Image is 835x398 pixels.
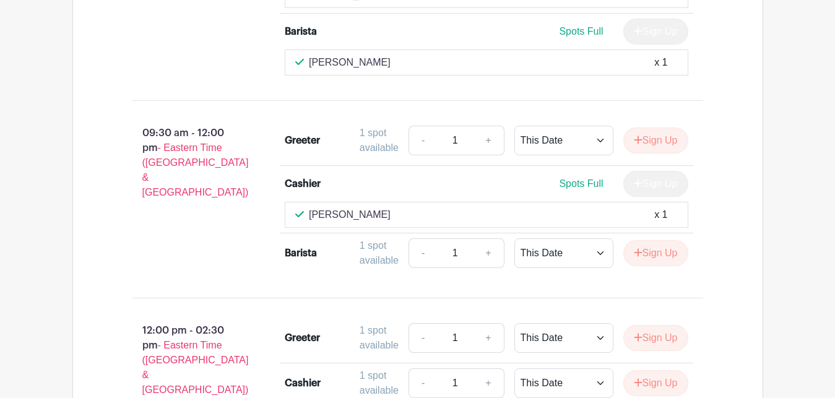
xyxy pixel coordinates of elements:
[473,238,504,268] a: +
[409,126,437,155] a: -
[285,176,321,191] div: Cashier
[113,121,266,205] p: 09:30 am - 12:00 pm
[559,26,603,37] span: Spots Full
[360,323,399,353] div: 1 spot available
[309,55,391,70] p: [PERSON_NAME]
[473,323,504,353] a: +
[285,133,320,148] div: Greeter
[409,323,437,353] a: -
[473,126,504,155] a: +
[309,207,391,222] p: [PERSON_NAME]
[285,24,317,39] div: Barista
[654,55,667,70] div: x 1
[360,238,399,268] div: 1 spot available
[360,126,399,155] div: 1 spot available
[623,240,688,266] button: Sign Up
[623,325,688,351] button: Sign Up
[559,178,603,189] span: Spots Full
[409,368,437,398] a: -
[142,142,249,197] span: - Eastern Time ([GEOGRAPHIC_DATA] & [GEOGRAPHIC_DATA])
[623,370,688,396] button: Sign Up
[285,331,320,345] div: Greeter
[360,368,399,398] div: 1 spot available
[285,376,321,391] div: Cashier
[409,238,437,268] a: -
[473,368,504,398] a: +
[285,246,317,261] div: Barista
[142,340,249,395] span: - Eastern Time ([GEOGRAPHIC_DATA] & [GEOGRAPHIC_DATA])
[654,207,667,222] div: x 1
[623,128,688,154] button: Sign Up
